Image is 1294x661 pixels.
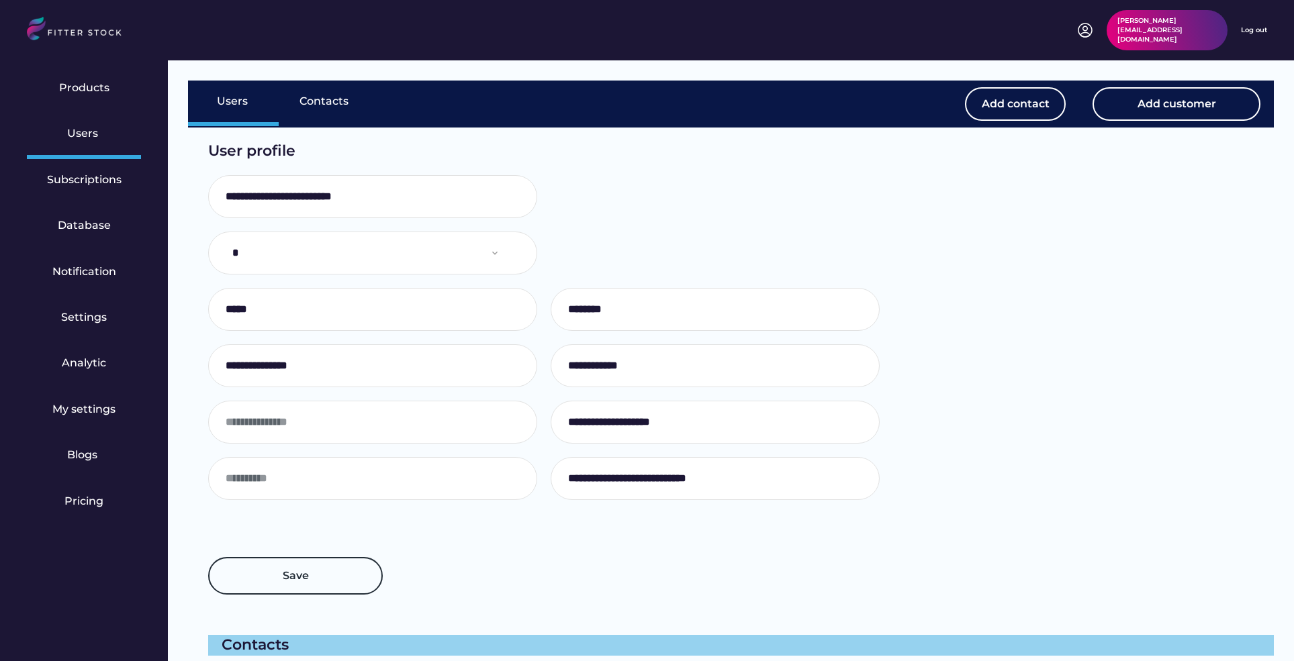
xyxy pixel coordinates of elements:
[507,470,523,487] img: yH5BAEAAAAALAAAAAABAAEAAAIBRAA7
[58,218,111,233] div: Database
[1241,26,1267,35] div: Log out
[507,245,523,261] img: yH5BAEAAAAALAAAAAABAAEAAAIBRAA7
[507,414,523,430] img: yH5BAEAAAAALAAAAAABAAEAAAIBRAA7
[849,414,866,430] img: yH5BAEAAAAALAAAAAABAAEAAAIBRAA7
[64,494,103,509] div: Pricing
[965,87,1066,121] button: Add contact
[62,356,106,370] div: Analytic
[52,402,115,417] div: My settings
[47,172,122,187] div: Subscriptions
[208,141,1140,162] div: User profile
[52,264,116,279] div: Notification
[849,358,866,374] img: yH5BAEAAAAALAAAAAABAAEAAAIBRAA7
[299,94,349,109] div: Contacts
[1117,16,1217,44] div: [PERSON_NAME][EMAIL_ADDRESS][DOMAIN_NAME]
[67,126,101,141] div: Users
[507,301,523,317] img: yH5BAEAAAAALAAAAAABAAEAAAIBRAA7
[849,301,866,317] img: yH5BAEAAAAALAAAAAABAAEAAAIBRAA7
[208,557,383,595] button: Save
[1077,22,1093,38] img: profile-circle.svg
[1093,87,1260,121] button: Add customer
[507,358,523,374] img: yH5BAEAAAAALAAAAAABAAEAAAIBRAA7
[507,189,523,205] img: yH5BAEAAAAALAAAAAABAAEAAAIBRAA7
[59,81,109,95] div: Products
[67,448,101,462] div: Blogs
[27,17,133,44] img: LOGO.svg
[217,94,250,109] div: Users
[61,310,107,325] div: Settings
[208,635,1274,656] div: Contacts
